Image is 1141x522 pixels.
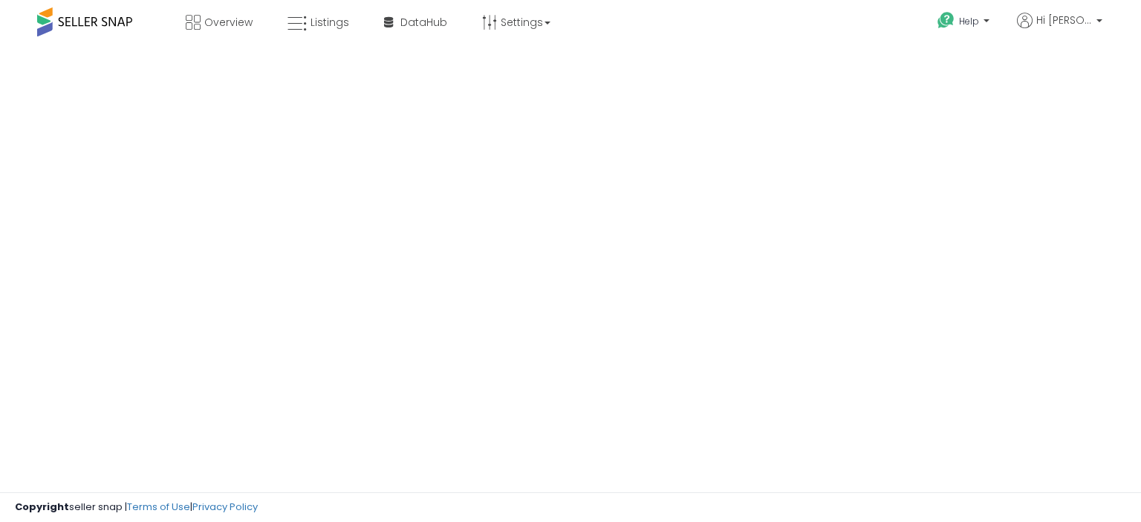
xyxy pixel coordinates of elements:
[204,15,253,30] span: Overview
[959,15,979,27] span: Help
[937,11,955,30] i: Get Help
[311,15,349,30] span: Listings
[1036,13,1092,27] span: Hi [PERSON_NAME]
[1017,13,1102,46] a: Hi [PERSON_NAME]
[400,15,447,30] span: DataHub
